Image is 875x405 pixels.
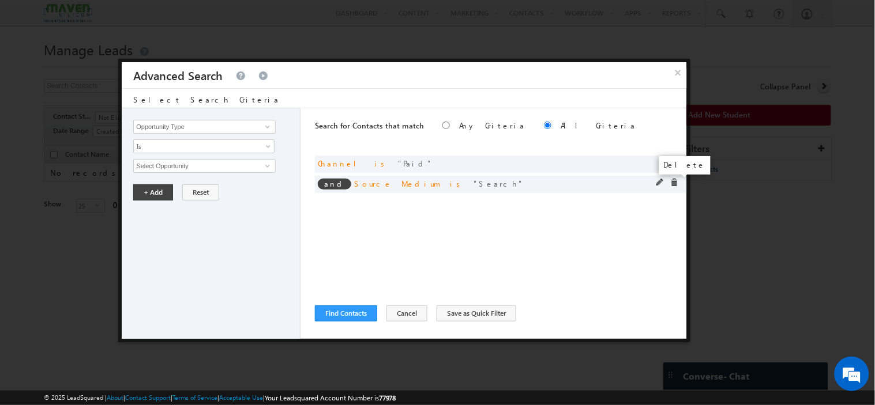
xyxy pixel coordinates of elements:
[259,121,273,133] a: Show All Items
[659,156,711,175] div: Delete
[315,305,377,321] button: Find Contacts
[450,179,464,188] span: is
[60,60,194,75] div: Leave a message
[172,393,217,401] a: Terms of Service
[386,305,427,321] button: Cancel
[318,179,351,190] span: and
[133,184,173,200] button: + Add
[133,120,275,134] input: Type to Search
[354,179,441,188] span: Source Medium
[318,158,365,168] span: Channel
[315,120,424,130] span: Search for Contacts that match
[133,159,275,173] input: Type to Search
[125,393,171,401] a: Contact Support
[20,60,48,75] img: d_60004797649_company_0_60004797649
[134,141,259,152] span: Is
[265,393,396,402] span: Your Leadsquared Account Number is
[398,158,433,168] span: Paid
[182,184,219,200] button: Reset
[259,160,273,172] a: Show All Items
[561,120,636,130] label: All Criteria
[669,62,688,82] button: ×
[44,392,396,403] span: © 2025 LeadSquared | | | | |
[107,393,123,401] a: About
[379,393,396,402] span: 77978
[169,317,209,333] em: Submit
[374,158,389,168] span: is
[15,107,211,308] textarea: Type your message and click 'Submit'
[189,6,217,33] div: Minimize live chat window
[219,393,263,401] a: Acceptable Use
[474,179,524,188] span: Search
[437,305,516,321] button: Save as Quick Filter
[133,139,275,153] a: Is
[133,94,280,104] span: Select Search Criteria
[459,120,525,130] label: Any Criteria
[133,62,223,88] h3: Advanced Search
